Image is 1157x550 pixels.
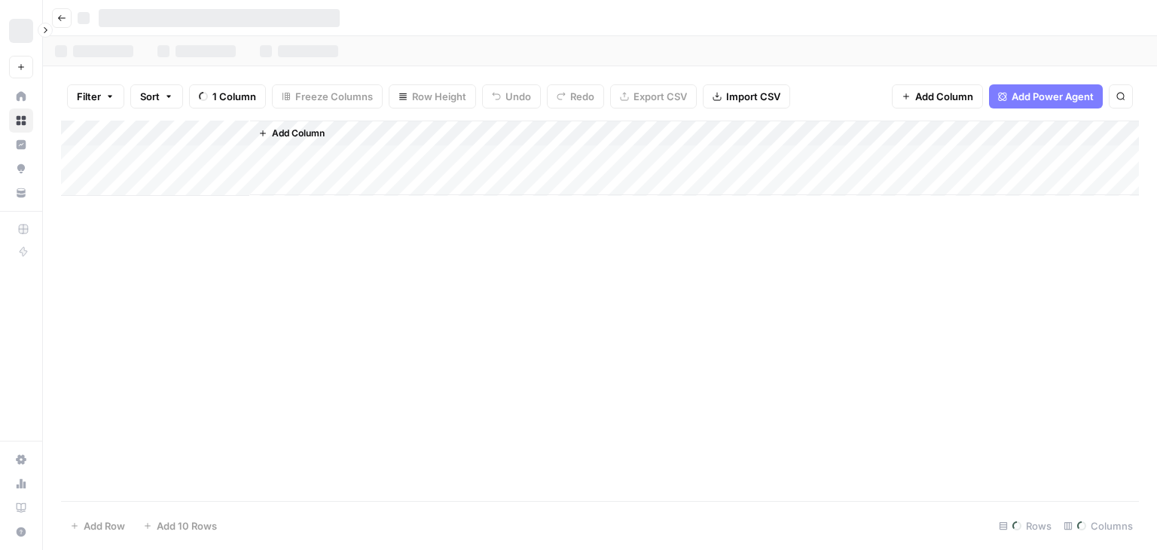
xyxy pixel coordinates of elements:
[295,89,373,104] span: Freeze Columns
[570,89,594,104] span: Redo
[9,108,33,133] a: Browse
[989,84,1103,108] button: Add Power Agent
[9,133,33,157] a: Insights
[482,84,541,108] button: Undo
[9,157,33,181] a: Opportunities
[61,514,134,538] button: Add Row
[130,84,183,108] button: Sort
[505,89,531,104] span: Undo
[134,514,226,538] button: Add 10 Rows
[389,84,476,108] button: Row Height
[892,84,983,108] button: Add Column
[9,181,33,205] a: Your Data
[412,89,466,104] span: Row Height
[610,84,697,108] button: Export CSV
[915,89,973,104] span: Add Column
[252,124,331,143] button: Add Column
[726,89,780,104] span: Import CSV
[84,518,125,533] span: Add Row
[9,520,33,544] button: Help + Support
[272,127,325,140] span: Add Column
[157,518,217,533] span: Add 10 Rows
[77,89,101,104] span: Filter
[993,514,1058,538] div: Rows
[140,89,160,104] span: Sort
[703,84,790,108] button: Import CSV
[272,84,383,108] button: Freeze Columns
[9,472,33,496] a: Usage
[9,448,33,472] a: Settings
[212,89,256,104] span: 1 Column
[9,84,33,108] a: Home
[1012,89,1094,104] span: Add Power Agent
[67,84,124,108] button: Filter
[1058,514,1139,538] div: Columns
[633,89,687,104] span: Export CSV
[189,84,266,108] button: 1 Column
[547,84,604,108] button: Redo
[9,496,33,520] a: Learning Hub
